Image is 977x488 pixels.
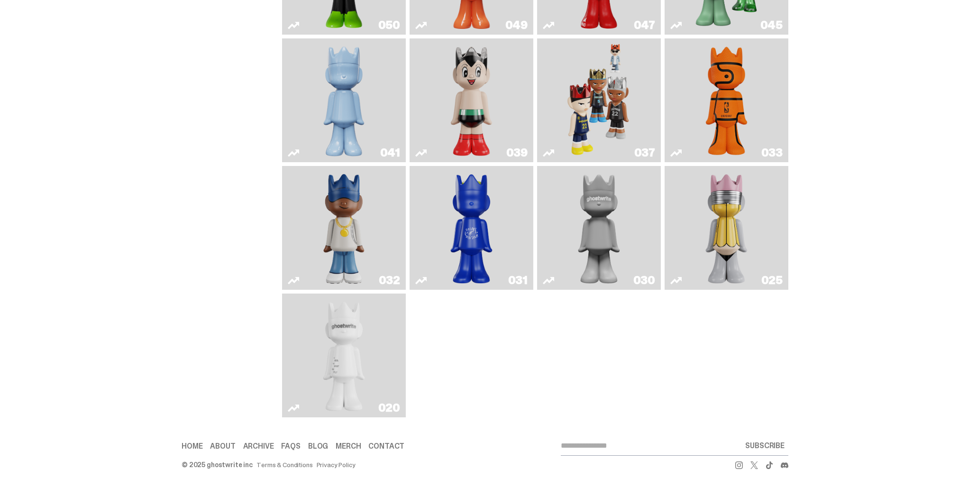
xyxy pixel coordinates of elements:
a: Swingman [288,170,400,286]
a: Home [182,442,202,450]
a: No. 2 Pencil [670,170,783,286]
div: 030 [633,275,655,286]
img: Game Ball [702,42,752,158]
img: Game Face (2024) [566,42,632,158]
div: 039 [506,147,528,158]
div: 049 [505,19,528,31]
a: Contact [368,442,404,450]
img: ghost [311,297,377,414]
button: SUBSCRIBE [741,436,788,455]
div: 032 [379,275,400,286]
a: Terms & Conditions [256,461,312,468]
div: © 2025 ghostwrite inc [182,461,253,468]
div: 033 [761,147,783,158]
a: Blog [308,442,328,450]
a: ghost [288,297,400,414]
a: One [543,170,655,286]
a: Astro Boy [415,42,528,158]
img: Astro Boy [447,42,497,158]
div: 025 [761,275,783,286]
div: 037 [634,147,655,158]
a: Game Face (2024) [543,42,655,158]
a: Game Ball [670,42,783,158]
img: Swingman [311,170,377,286]
div: 047 [634,19,655,31]
img: One [566,170,632,286]
a: Merch [336,442,361,450]
div: 050 [378,19,400,31]
div: 031 [508,275,528,286]
a: About [210,442,235,450]
img: No. 2 Pencil [694,170,759,286]
img: Schrödinger's ghost: Winter Blue [319,42,369,158]
a: Privacy Policy [317,461,356,468]
a: Latte [415,170,528,286]
div: 045 [760,19,783,31]
div: 020 [378,402,400,414]
a: Archive [243,442,274,450]
img: Latte [439,170,504,286]
a: Schrödinger's ghost: Winter Blue [288,42,400,158]
a: FAQs [281,442,300,450]
div: 041 [380,147,400,158]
